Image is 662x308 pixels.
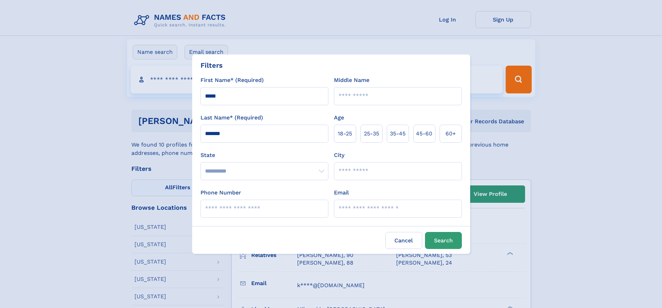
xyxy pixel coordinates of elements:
[334,76,369,84] label: Middle Name
[446,130,456,138] span: 60+
[385,232,422,249] label: Cancel
[201,76,264,84] label: First Name* (Required)
[201,151,328,159] label: State
[390,130,406,138] span: 35‑45
[364,130,379,138] span: 25‑35
[334,189,349,197] label: Email
[338,130,352,138] span: 18‑25
[425,232,462,249] button: Search
[334,114,344,122] label: Age
[334,151,344,159] label: City
[201,114,263,122] label: Last Name* (Required)
[201,60,223,70] div: Filters
[416,130,432,138] span: 45‑60
[201,189,241,197] label: Phone Number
